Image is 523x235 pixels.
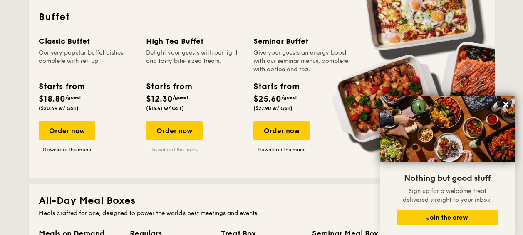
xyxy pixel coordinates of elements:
div: Classic Buffet [39,35,136,47]
span: ($20.49 w/ GST) [39,105,79,111]
button: Join the crew [397,210,498,225]
span: Nothing but good stuff [404,173,491,183]
span: $25.60 [253,94,281,104]
div: Starts from [39,80,84,93]
div: High Tea Buffet [146,35,243,47]
span: /guest [173,95,188,100]
div: Order now [146,121,203,140]
a: Download the menu [146,146,203,153]
div: Meals crafted for one, designed to power the world's best meetings and events. [39,209,485,217]
span: $18.80 [39,94,65,104]
h2: All-Day Meal Boxes [39,194,485,207]
button: Close [499,98,513,111]
span: ($13.41 w/ GST) [146,105,184,111]
span: /guest [65,95,81,100]
div: Seminar Buffet [253,35,351,47]
h2: Buffet [39,10,485,24]
div: Order now [39,121,95,140]
span: $12.30 [146,94,173,104]
div: Starts from [253,80,299,93]
div: Order now [253,121,310,140]
div: Our very popular buffet dishes, complete with set-up. [39,49,136,74]
span: /guest [281,95,297,100]
span: ($27.90 w/ GST) [253,105,292,111]
span: Sign up for a welcome treat delivered straight to your inbox. [403,187,492,203]
div: Starts from [146,80,191,93]
div: Give your guests an energy boost with our seminar menus, complete with coffee and tea. [253,49,351,74]
a: Download the menu [253,146,310,153]
img: DSC07876-Edit02-Large.jpeg [380,96,515,162]
a: Download the menu [39,146,95,153]
div: Delight your guests with our light and tasty bite-sized treats. [146,49,243,74]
